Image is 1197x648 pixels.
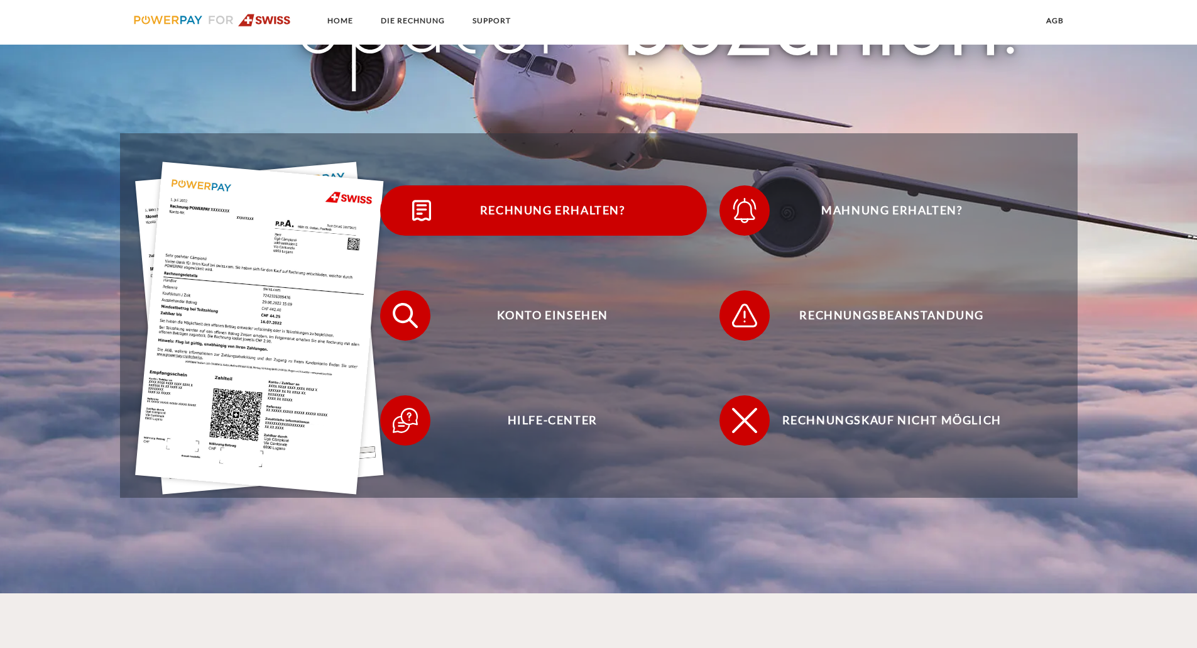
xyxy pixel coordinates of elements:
[1036,9,1074,32] a: agb
[380,290,707,341] button: Konto einsehen
[406,195,437,226] img: qb_bill.svg
[398,290,706,341] span: Konto einsehen
[729,300,760,331] img: qb_warning.svg
[729,195,760,226] img: qb_bell.svg
[317,9,364,32] a: Home
[738,185,1046,236] span: Mahnung erhalten?
[398,185,706,236] span: Rechnung erhalten?
[390,300,421,331] img: qb_search.svg
[738,395,1046,446] span: Rechnungskauf nicht möglich
[390,405,421,436] img: qb_help.svg
[729,405,760,436] img: qb_close.svg
[370,9,456,32] a: DIE RECHNUNG
[134,14,292,26] img: logo-swiss.svg
[719,290,1046,341] button: Rechnungsbeanstandung
[398,395,706,446] span: Hilfe-Center
[380,395,707,446] button: Hilfe-Center
[738,290,1046,341] span: Rechnungsbeanstandung
[380,185,707,236] button: Rechnung erhalten?
[462,9,522,32] a: SUPPORT
[719,185,1046,236] button: Mahnung erhalten?
[719,395,1046,446] button: Rechnungskauf nicht möglich
[135,162,384,495] img: single_invoice_swiss_de.jpg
